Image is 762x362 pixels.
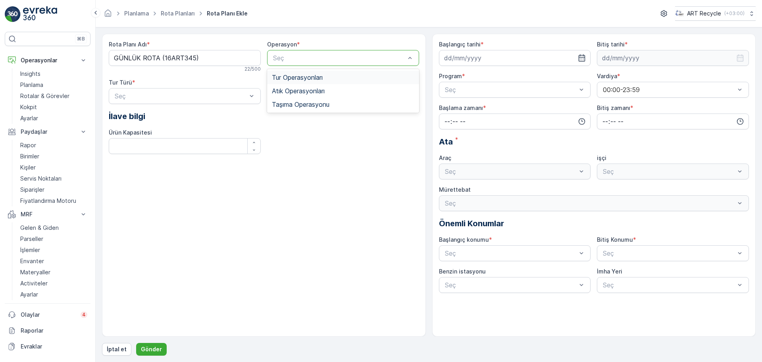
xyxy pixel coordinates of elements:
[17,267,90,278] a: Materyaller
[20,257,44,265] p: Envanter
[17,278,90,289] a: Activiteler
[17,233,90,245] a: Parseller
[675,6,756,21] button: ART Recycle(+03:00)
[439,104,483,111] label: Başlama zamanı
[20,103,37,111] p: Kokpit
[20,175,62,183] p: Servis Noktaları
[20,279,48,287] p: Activiteler
[17,184,90,195] a: Siparişler
[5,323,90,339] a: Raporlar
[273,53,405,63] p: Seç
[20,268,50,276] p: Materyaller
[597,41,625,48] label: Bitiş tarihi
[603,248,735,258] p: Seç
[20,92,69,100] p: Rotalar & Görevler
[597,50,749,66] input: dd/mm/yyyy
[603,280,735,290] p: Seç
[597,268,622,275] label: İmha Yeri
[17,140,90,151] a: Rapor
[23,6,57,22] img: logo_light-DOdMpM7g.png
[17,68,90,79] a: Insights
[21,128,75,136] p: Paydaşlar
[439,268,486,275] label: Benzin istasyonu
[439,73,462,79] label: Program
[141,345,162,353] p: Gönder
[20,246,40,254] p: İşlemler
[597,154,606,161] label: işçi
[20,70,40,78] p: Insights
[205,10,249,17] span: Rota Planı Ekle
[21,327,87,335] p: Raporlar
[445,280,577,290] p: Seç
[17,222,90,233] a: Gelen & Giden
[445,85,577,94] p: Seç
[597,104,630,111] label: Bitiş zamanı
[109,79,132,86] label: Tur Türü
[17,162,90,173] a: Kişiler
[5,339,90,354] a: Evraklar
[17,173,90,184] a: Servis Noktaları
[20,186,44,194] p: Siparişler
[20,197,76,205] p: Fiyatlandırma Motoru
[5,52,90,68] button: Operasyonlar
[17,289,90,300] a: Ayarlar
[687,10,721,17] p: ART Recycle
[5,124,90,140] button: Paydaşlar
[439,186,471,193] label: Mürettebat
[272,87,325,94] span: Atık Operasyonları
[5,206,90,222] button: MRF
[124,10,149,17] a: Planlama
[82,312,86,318] p: 4
[104,12,112,19] a: Ana Sayfa
[675,9,684,18] img: image_23.png
[136,343,167,356] button: Gönder
[17,113,90,124] a: Ayarlar
[20,235,43,243] p: Parseller
[17,256,90,267] a: Envanter
[20,81,43,89] p: Planlama
[445,248,577,258] p: Seç
[20,114,38,122] p: Ayarlar
[439,50,591,66] input: dd/mm/yyyy
[439,41,481,48] label: Başlangıç tarihi
[5,307,90,323] a: Olaylar4
[20,291,38,298] p: Ayarlar
[109,41,147,48] label: Rota Planı Adı
[115,91,247,101] p: Seç
[20,152,39,160] p: Birimler
[77,36,85,42] p: ⌘B
[244,66,261,72] p: 22 / 500
[21,311,76,319] p: Olaylar
[439,236,489,243] label: Başlangıç konumu
[267,41,297,48] label: Operasyon
[109,110,145,122] span: İlave bilgi
[21,210,75,218] p: MRF
[17,90,90,102] a: Rotalar & Görevler
[597,73,617,79] label: Vardiya
[21,56,75,64] p: Operasyonlar
[724,10,745,17] p: ( +03:00 )
[272,101,329,108] span: Taşıma Operasyonu
[107,345,127,353] p: İptal et
[109,129,152,136] label: Ürün Kapasitesi
[272,74,323,81] span: Tur Operasyonları
[597,236,633,243] label: Bitiş Konumu
[21,343,87,350] p: Evraklar
[17,79,90,90] a: Planlama
[17,195,90,206] a: Fiyatlandırma Motoru
[439,154,451,161] label: Araç
[17,245,90,256] a: İşlemler
[439,218,749,229] p: Önemli Konumlar
[20,164,36,171] p: Kişiler
[17,151,90,162] a: Birimler
[439,136,453,148] span: Ata
[5,6,21,22] img: logo
[20,141,36,149] p: Rapor
[20,224,59,232] p: Gelen & Giden
[161,10,195,17] a: Rota Planları
[102,343,131,356] button: İptal et
[17,102,90,113] a: Kokpit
